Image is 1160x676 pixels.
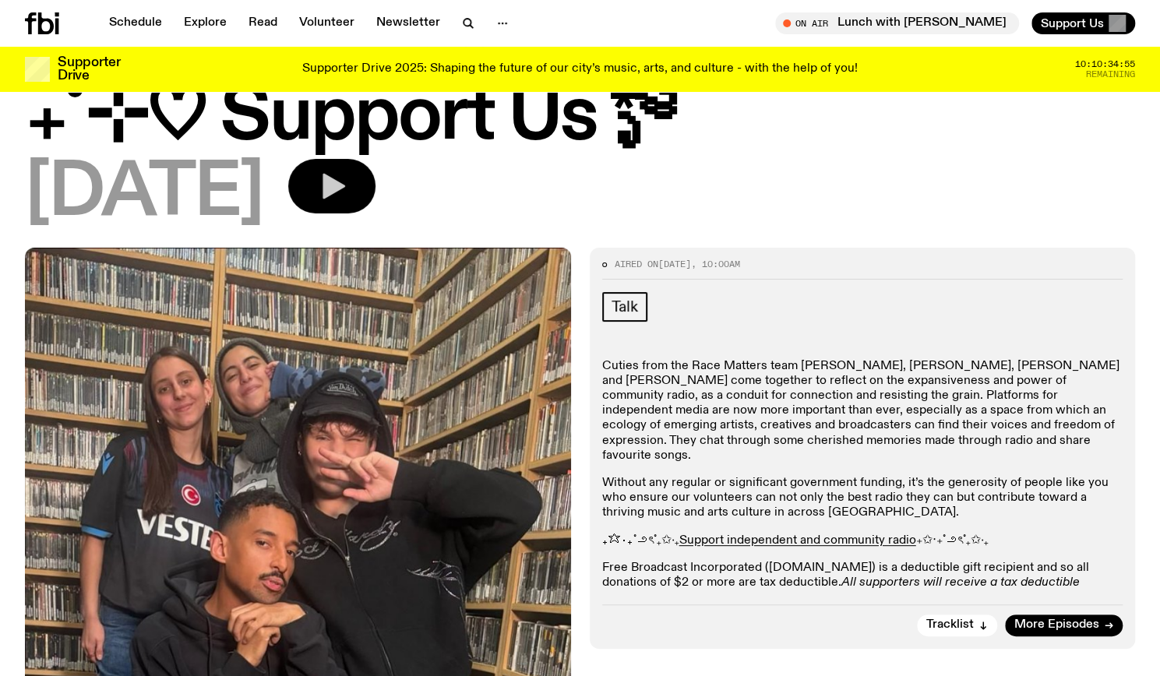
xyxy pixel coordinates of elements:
span: [DATE] [25,159,263,229]
a: Read [239,12,287,34]
span: More Episodes [1014,619,1099,631]
span: Tracklist [926,619,974,631]
button: Tracklist [917,614,997,636]
a: Support independent and community radio [679,534,916,547]
a: Talk [602,292,647,322]
p: Without any regular or significant government funding, it’s the generosity of people like you who... [602,476,1123,521]
button: On AirLunch with [PERSON_NAME] [775,12,1019,34]
span: 10:10:34:55 [1075,60,1135,69]
span: Talk [612,298,638,315]
p: Cuties from the Race Matters team [PERSON_NAME], [PERSON_NAME], [PERSON_NAME] and [PERSON_NAME] c... [602,359,1123,463]
a: Schedule [100,12,171,34]
a: Newsletter [367,12,450,34]
p: Free Broadcast Incorporated ([DOMAIN_NAME]) is a deductible gift recipient and so all donations o... [602,561,1123,606]
a: More Episodes [1005,614,1123,636]
span: Support Us [1041,16,1104,30]
em: All supporters will receive a tax deductible receipt. [602,576,1080,604]
span: Remaining [1086,70,1135,79]
p: ₊✩‧₊˚౨ৎ˚₊✩‧₊ ₊✩‧₊˚౨ৎ˚₊✩‧₊ [602,533,1123,548]
span: [DATE] [658,258,691,270]
button: Support Us [1031,12,1135,34]
p: Supporter Drive 2025: Shaping the future of our city’s music, arts, and culture - with the help o... [302,62,858,76]
h1: ₊˚⊹♡ Support Us *ೃ༄ [25,83,1135,153]
a: Explore [175,12,236,34]
a: Volunteer [290,12,364,34]
span: Aired on [615,258,658,270]
h3: Supporter Drive [58,56,120,83]
span: , 10:00am [691,258,740,270]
